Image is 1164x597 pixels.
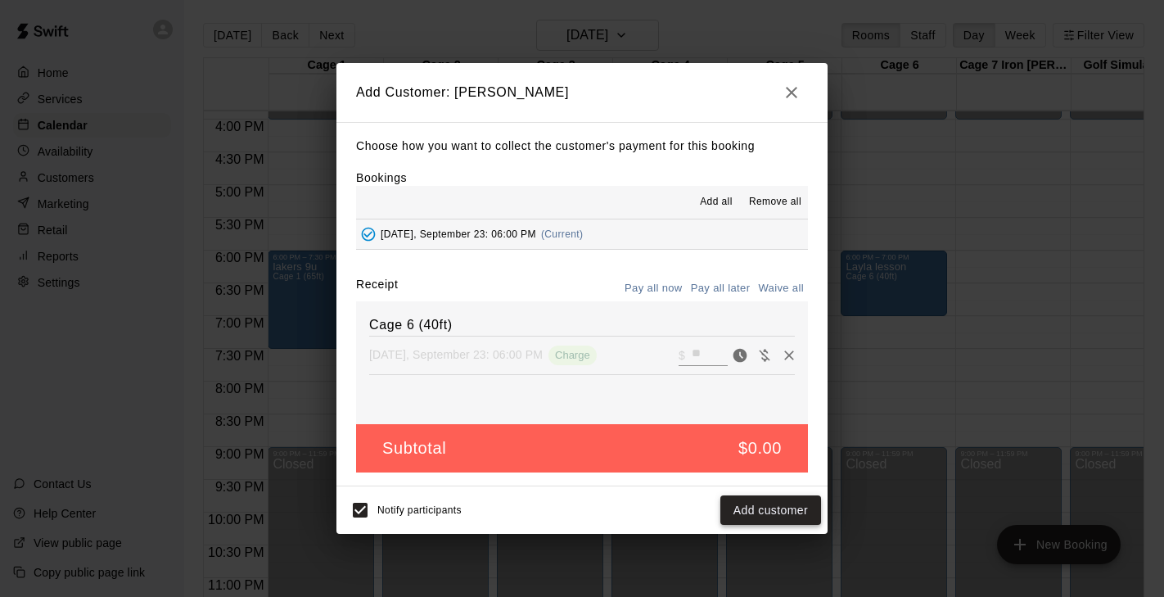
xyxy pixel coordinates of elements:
span: Notify participants [377,504,462,516]
button: Waive all [754,276,808,301]
button: Pay all later [687,276,755,301]
button: Remove all [742,189,808,215]
span: [DATE], September 23: 06:00 PM [381,228,536,240]
span: (Current) [541,228,584,240]
button: Added - Collect Payment[DATE], September 23: 06:00 PM(Current) [356,219,808,250]
h6: Cage 6 (40ft) [369,314,795,336]
span: Add all [700,194,733,210]
p: [DATE], September 23: 06:00 PM [369,346,543,363]
label: Receipt [356,276,398,301]
button: Add all [690,189,742,215]
p: $ [679,347,685,364]
span: Remove all [749,194,801,210]
label: Bookings [356,171,407,184]
p: Choose how you want to collect the customer's payment for this booking [356,136,808,156]
h5: $0.00 [738,437,782,459]
button: Remove [777,343,801,368]
button: Added - Collect Payment [356,222,381,246]
h2: Add Customer: [PERSON_NAME] [336,63,828,122]
span: Pay now [728,347,752,361]
button: Pay all now [620,276,687,301]
h5: Subtotal [382,437,446,459]
button: Add customer [720,495,821,526]
span: Waive payment [752,347,777,361]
